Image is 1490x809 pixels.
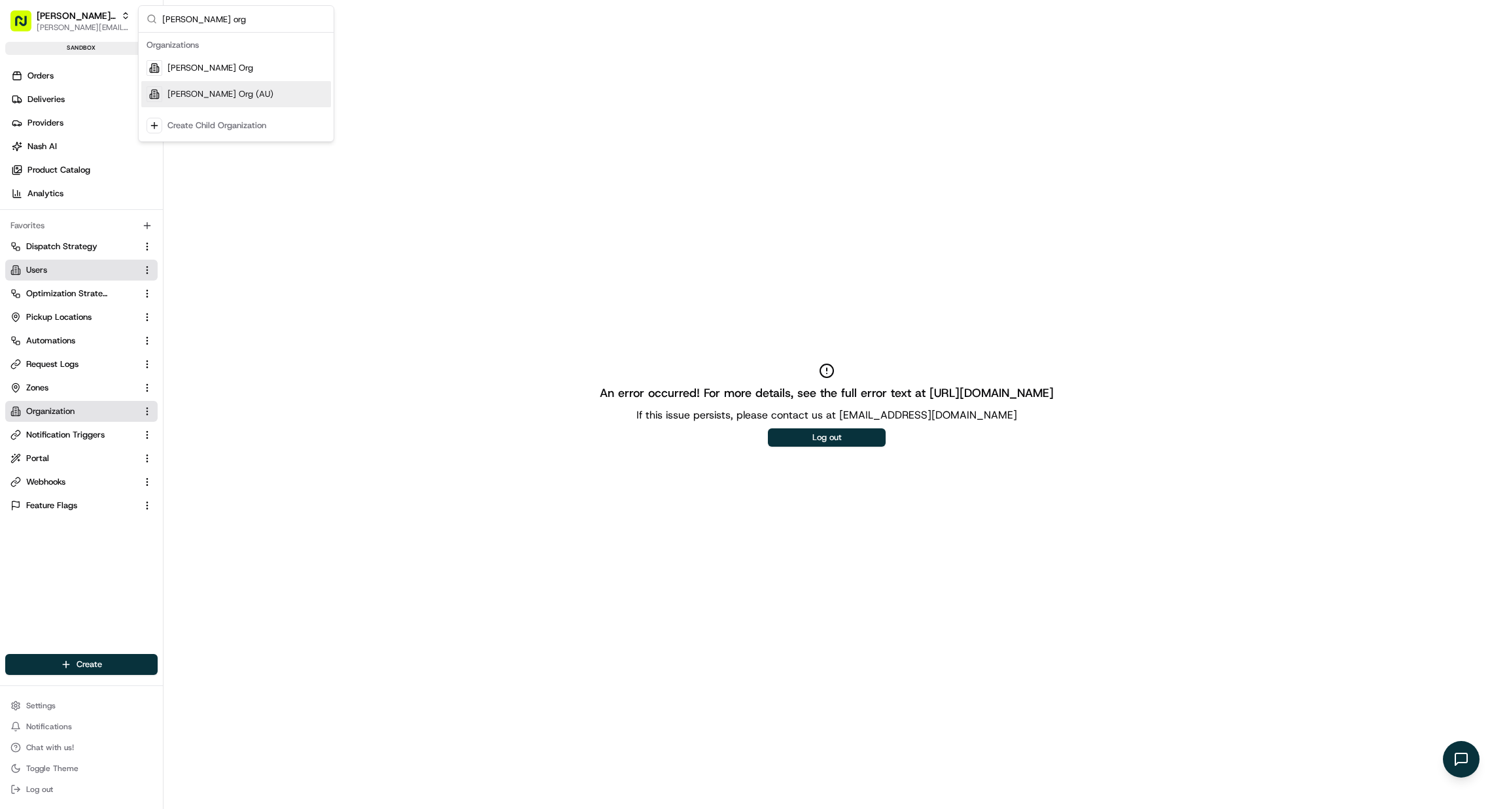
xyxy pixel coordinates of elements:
span: API Documentation [124,190,210,203]
span: Webhooks [26,476,65,488]
span: Automations [26,335,75,347]
button: Log out [768,428,886,447]
button: Dispatch Strategy [5,236,158,257]
span: Pickup Locations [26,311,92,323]
h2: An error occurred! For more details, see the full error text at [URL][DOMAIN_NAME] [600,384,1054,402]
a: Feature Flags [10,500,137,511]
span: Feature Flags [26,500,77,511]
span: Analytics [27,188,63,199]
img: 1736555255976-a54dd68f-1ca7-489b-9aae-adbdc363a1c4 [13,125,37,148]
span: Product Catalog [27,164,90,176]
span: Settings [26,700,56,711]
span: Organization [26,405,75,417]
button: Notification Triggers [5,424,158,445]
a: Product Catalog [5,160,163,181]
input: Clear [34,84,216,98]
a: 💻API Documentation [105,184,215,208]
button: Chat with us! [5,738,158,757]
button: Organization [5,401,158,422]
span: Optimization Strategy [26,288,109,300]
span: Log out [26,784,53,795]
button: [PERSON_NAME] Org[PERSON_NAME][EMAIL_ADDRESS][DOMAIN_NAME] [5,5,135,37]
button: Request Logs [5,354,158,375]
button: Log out [5,780,158,799]
a: Optimization Strategy [10,288,137,300]
span: Dispatch Strategy [26,241,97,252]
a: Automations [10,335,137,347]
button: Pickup Locations [5,307,158,328]
button: Toggle Theme [5,759,158,778]
button: Optimization Strategy [5,283,158,304]
button: Create [5,654,158,675]
span: Nash AI [27,141,57,152]
a: Orders [5,65,163,86]
button: Users [5,260,158,281]
span: Toggle Theme [26,763,78,774]
img: Nash [13,13,39,39]
a: Users [10,264,137,276]
a: Dispatch Strategy [10,241,137,252]
a: Deliveries [5,89,163,110]
div: Start new chat [44,125,215,138]
div: Organizations [141,35,331,55]
div: Favorites [5,215,158,236]
div: 📗 [13,191,24,201]
button: Open chat [1443,741,1480,778]
p: If this issue persists, please contact us at [EMAIL_ADDRESS][DOMAIN_NAME] [636,407,1017,423]
span: Pylon [130,222,158,232]
span: Deliveries [27,94,65,105]
a: Request Logs [10,358,137,370]
a: Zones [10,382,137,394]
button: [PERSON_NAME][EMAIL_ADDRESS][DOMAIN_NAME] [37,22,130,33]
span: Create [77,659,102,670]
div: We're available if you need us! [44,138,165,148]
a: Organization [10,405,137,417]
span: Orders [27,70,54,82]
span: Zones [26,382,48,394]
div: Suggestions [139,33,334,141]
a: Notification Triggers [10,429,137,441]
button: [PERSON_NAME] Org [37,9,116,22]
a: Analytics [5,183,163,204]
a: Powered byPylon [92,221,158,232]
span: [PERSON_NAME] Org (AU) [167,88,273,100]
button: Automations [5,330,158,351]
a: Portal [10,453,137,464]
span: Users [26,264,47,276]
span: Notifications [26,721,72,732]
input: Search... [162,6,326,32]
div: sandbox [5,42,158,55]
button: Feature Flags [5,495,158,516]
a: Pickup Locations [10,311,137,323]
div: Create Child Organization [167,120,266,131]
p: Welcome 👋 [13,52,238,73]
a: 📗Knowledge Base [8,184,105,208]
span: Chat with us! [26,742,74,753]
span: [PERSON_NAME] Org [167,62,253,74]
a: Webhooks [10,476,137,488]
span: Knowledge Base [26,190,100,203]
span: Request Logs [26,358,78,370]
span: Notification Triggers [26,429,105,441]
button: Notifications [5,717,158,736]
div: 💻 [111,191,121,201]
button: Zones [5,377,158,398]
span: Providers [27,117,63,129]
a: Nash AI [5,136,163,157]
button: Start new chat [222,129,238,145]
a: Providers [5,112,163,133]
button: Portal [5,448,158,469]
span: Portal [26,453,49,464]
button: Settings [5,697,158,715]
button: Webhooks [5,472,158,492]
